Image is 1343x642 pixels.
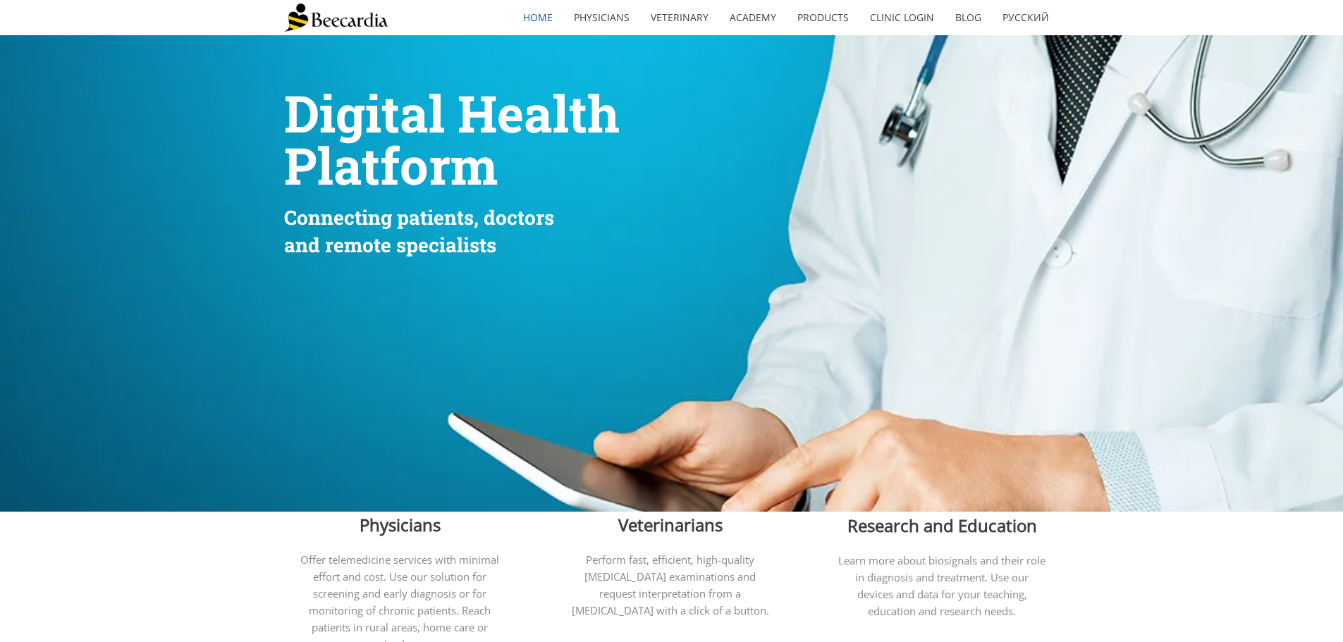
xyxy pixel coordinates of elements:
span: Learn more about biosignals and their role in diagnosis and treatment. Use our devices and data f... [838,553,1045,618]
span: Physicians [360,513,441,536]
a: Physicians [563,1,640,34]
span: Perform fast, efficient, high-quality [MEDICAL_DATA] examinations and request interpretation from... [572,553,769,617]
img: Beecardia [284,4,388,32]
a: Clinic Login [859,1,945,34]
a: Blog [945,1,992,34]
span: Platform [284,132,498,199]
span: Connecting patients, doctors [284,204,554,230]
a: Veterinary [640,1,719,34]
a: Academy [719,1,787,34]
a: Products [787,1,859,34]
span: Digital Health [284,80,620,147]
a: home [513,1,563,34]
span: Research and Education [847,514,1037,537]
span: and remote specialists [284,232,496,258]
span: Veterinarians [618,513,723,536]
a: Русский [992,1,1060,34]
